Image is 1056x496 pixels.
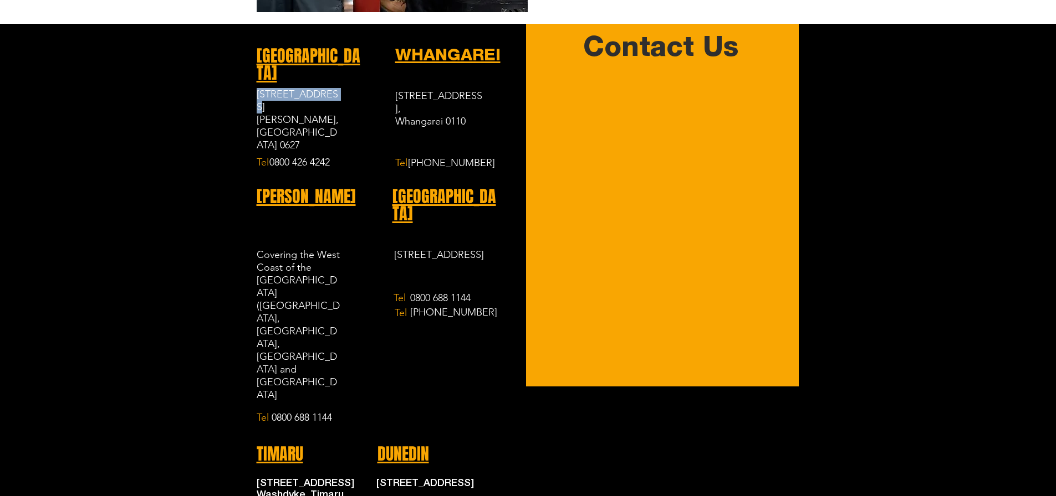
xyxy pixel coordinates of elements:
a: WHANGAREI [395,44,501,64]
span: TIMARU [257,442,303,466]
span: [PERSON_NAME] [257,184,356,209]
a: DUNEDIN [377,445,429,464]
span: [STREET_ADDRESS] [376,479,474,488]
span: 0800 688 1144 [272,411,332,423]
a: [GEOGRAPHIC_DATA] [257,46,360,84]
iframe: Embedded Content [544,88,783,451]
span: Tel [257,411,269,423]
a: [PHONE_NUMBER] [410,308,497,317]
span: Tel [394,292,406,304]
span: Whangarei 0110 [395,115,466,127]
a: 0800 426 4242 [269,158,330,167]
span: [PHONE_NUMBER] [410,306,497,318]
a: [GEOGRAPHIC_DATA] [392,187,496,224]
span: [GEOGRAPHIC_DATA] [257,44,360,85]
a: [PERSON_NAME] [257,187,356,207]
span: 0800 688 1144 [410,292,471,304]
span: [GEOGRAPHIC_DATA] 0627 [257,126,337,151]
a: 0800 688 1144 [410,294,471,303]
span: [STREET_ADDRESS][PERSON_NAME], [257,88,339,126]
span: [STREET_ADDRESS] [394,249,484,261]
h2: Contact Us [539,31,783,61]
a: TIMARU [257,445,303,464]
span: [STREET_ADDRESS] [395,90,482,115]
a: [PHONE_NUMBER] [408,159,495,168]
span: 0800 426 4242 [269,156,330,168]
span: DUNEDIN [377,442,429,466]
span: Tel [257,156,269,168]
span: [PHONE_NUMBER] [408,157,495,169]
span: , [398,102,401,115]
span: Tel [395,307,407,319]
span: Covering the West Coast of the [GEOGRAPHIC_DATA] ([GEOGRAPHIC_DATA], [GEOGRAPHIC_DATA], [GEOGRAPH... [257,249,340,401]
span: Tel [395,157,407,169]
span: [GEOGRAPHIC_DATA] [392,184,496,226]
a: 0800 688 1144 [272,414,332,422]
